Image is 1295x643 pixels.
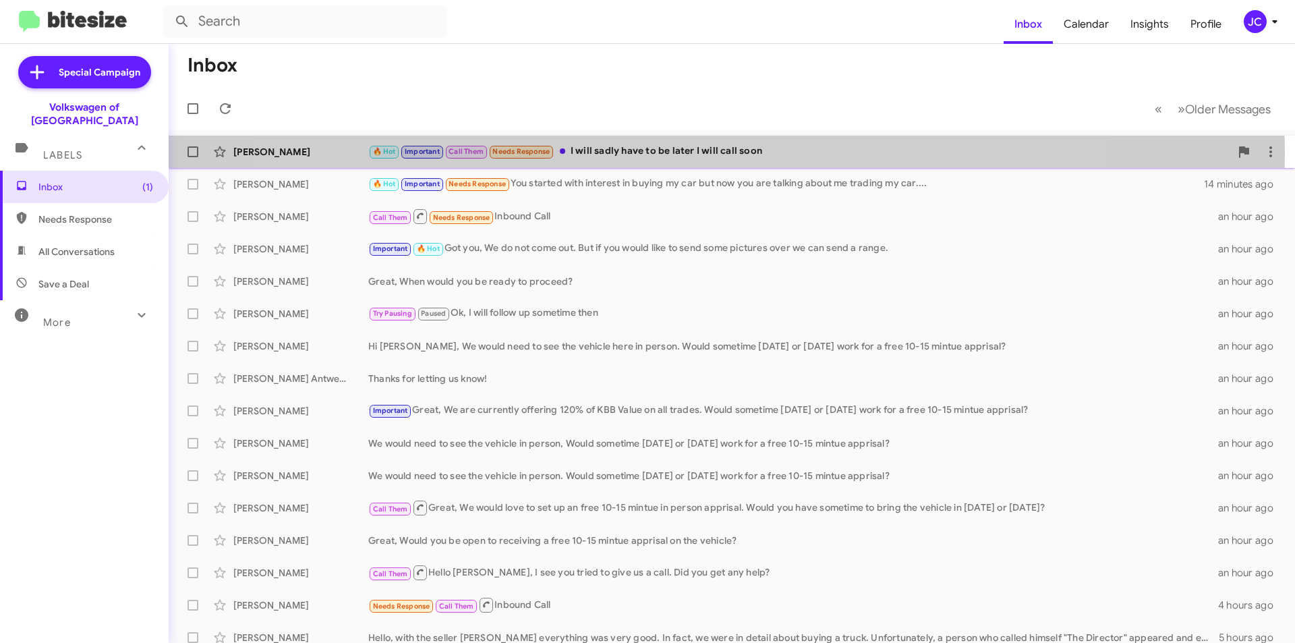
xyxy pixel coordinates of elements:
button: Previous [1147,95,1170,123]
div: Ok, I will follow up sometime then [368,306,1218,321]
div: [PERSON_NAME] [233,177,368,191]
span: Labels [43,149,82,161]
div: Thanks for letting us know! [368,372,1218,385]
a: Special Campaign [18,56,151,88]
span: Call Them [373,569,408,578]
div: an hour ago [1218,469,1284,482]
div: I will sadly have to be later I will call soon [368,144,1230,159]
span: Call Them [373,505,408,513]
div: Inbound Call [368,596,1218,613]
div: We would need to see the vehicle in person, Would sometime [DATE] or [DATE] work for a free 10-15... [368,437,1218,450]
span: Special Campaign [59,65,140,79]
span: Try Pausing [373,309,412,318]
a: Inbox [1004,5,1053,44]
button: JC [1232,10,1280,33]
div: Great, Would you be open to receiving a free 10-15 mintue apprisal on the vehicle? [368,534,1218,547]
span: 🔥 Hot [373,147,396,156]
span: 🔥 Hot [373,179,396,188]
a: Calendar [1053,5,1120,44]
div: We would need to see the vehicle in person. Would sometime [DATE] or [DATE] work for a free 10-15... [368,469,1218,482]
div: Great, We are currently offering 120% of KBB Value on all trades. Would sometime [DATE] or [DATE]... [368,403,1218,418]
span: (1) [142,180,153,194]
div: an hour ago [1218,501,1284,515]
div: Hello [PERSON_NAME], I see you tried to give us a call. Did you get any help? [368,564,1218,581]
span: Needs Response [373,602,430,611]
span: » [1178,101,1185,117]
div: an hour ago [1218,339,1284,353]
div: Got you, We do not come out. But if you would like to send some pictures over we can send a range. [368,241,1218,256]
span: Important [373,244,408,253]
div: [PERSON_NAME] [233,469,368,482]
span: Older Messages [1185,102,1271,117]
div: [PERSON_NAME] Antwerpen [233,372,368,385]
div: [PERSON_NAME] [233,404,368,418]
span: Needs Response [449,179,506,188]
div: an hour ago [1218,404,1284,418]
div: an hour ago [1218,242,1284,256]
nav: Page navigation example [1147,95,1279,123]
div: [PERSON_NAME] [233,437,368,450]
div: [PERSON_NAME] [233,501,368,515]
div: Great, When would you be ready to proceed? [368,275,1218,288]
div: an hour ago [1218,210,1284,223]
div: You started with interest in buying my car but now you are talking about me trading my car.... [368,176,1204,192]
div: 4 hours ago [1218,598,1284,612]
div: an hour ago [1218,372,1284,385]
div: [PERSON_NAME] [233,242,368,256]
span: « [1155,101,1162,117]
span: Paused [421,309,446,318]
span: Needs Response [492,147,550,156]
span: Inbox [38,180,153,194]
div: an hour ago [1218,437,1284,450]
button: Next [1170,95,1279,123]
span: 🔥 Hot [417,244,440,253]
h1: Inbox [188,55,237,76]
div: an hour ago [1218,275,1284,288]
span: Needs Response [38,213,153,226]
div: [PERSON_NAME] [233,307,368,320]
div: [PERSON_NAME] [233,339,368,353]
span: Save a Deal [38,277,89,291]
div: an hour ago [1218,534,1284,547]
div: [PERSON_NAME] [233,210,368,223]
div: Hi [PERSON_NAME], We would need to see the vehicle here in person. Would sometime [DATE] or [DATE... [368,339,1218,353]
span: Call Them [373,213,408,222]
div: 14 minutes ago [1204,177,1284,191]
div: [PERSON_NAME] [233,598,368,612]
div: an hour ago [1218,566,1284,580]
a: Profile [1180,5,1232,44]
div: [PERSON_NAME] [233,566,368,580]
span: Important [373,406,408,415]
div: JC [1244,10,1267,33]
div: an hour ago [1218,307,1284,320]
span: Important [405,147,440,156]
input: Search [163,5,447,38]
div: [PERSON_NAME] [233,275,368,288]
span: Call Them [439,602,474,611]
span: Call Them [449,147,484,156]
span: All Conversations [38,245,115,258]
span: More [43,316,71,329]
span: Needs Response [433,213,490,222]
div: [PERSON_NAME] [233,534,368,547]
div: Inbound Call [368,208,1218,225]
span: Important [405,179,440,188]
a: Insights [1120,5,1180,44]
div: Great, We would love to set up an free 10-15 mintue in person apprisal. Would you have sometime t... [368,499,1218,516]
div: [PERSON_NAME] [233,145,368,159]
